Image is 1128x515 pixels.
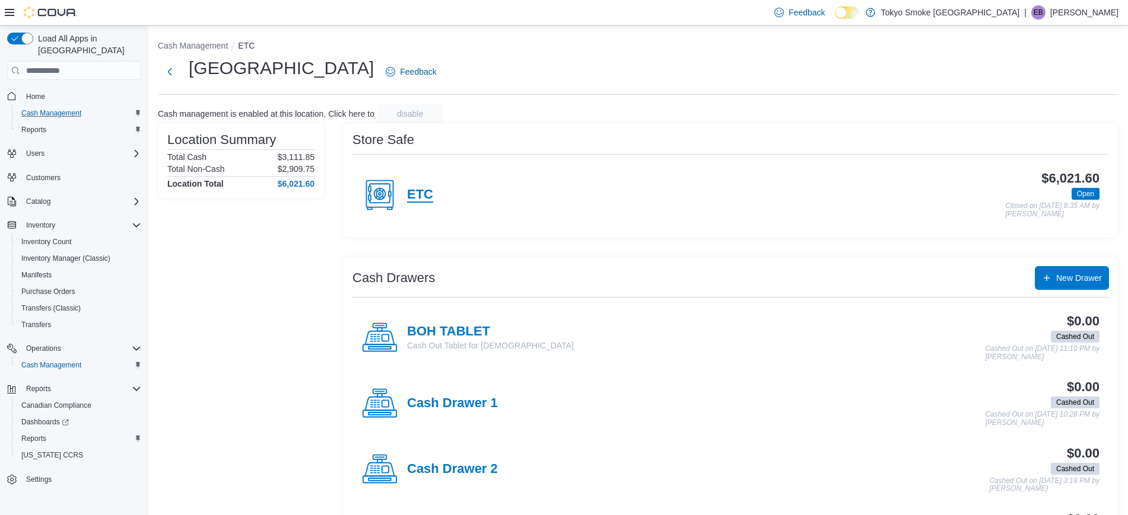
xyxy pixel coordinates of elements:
p: Cashed Out on [DATE] 11:10 PM by [PERSON_NAME] [985,345,1100,361]
span: Operations [21,341,141,356]
button: Operations [2,340,146,357]
span: Catalog [26,197,50,206]
a: Transfers (Classic) [17,301,85,315]
span: Feedback [400,66,436,78]
h3: $0.00 [1067,314,1100,328]
button: Inventory [21,218,60,232]
a: Dashboards [12,414,146,430]
span: Inventory Count [17,235,141,249]
p: [PERSON_NAME] [1050,5,1119,20]
button: Next [158,60,182,84]
span: Inventory Count [21,237,72,247]
h4: Cash Drawer 2 [407,462,498,477]
h4: Location Total [167,179,224,188]
a: Settings [21,472,56,487]
span: Operations [26,344,61,353]
span: Cashed Out [1056,331,1094,342]
span: Home [26,92,45,101]
p: $2,909.75 [278,164,314,174]
span: Inventory Manager (Classic) [17,251,141,266]
span: Settings [21,472,141,487]
span: Dashboards [21,417,69,427]
span: Transfers (Classic) [21,303,81,313]
button: Users [21,146,49,161]
a: Dashboards [17,415,74,429]
a: Cash Management [17,358,86,372]
span: Reports [26,384,51,394]
span: Load All Apps in [GEOGRAPHIC_DATA] [33,33,141,56]
span: Settings [26,475,52,484]
span: Users [21,146,141,161]
a: Transfers [17,318,56,332]
a: Inventory Count [17,235,77,249]
button: Cash Management [12,105,146,121]
img: Cova [24,7,77,18]
a: Cash Management [17,106,86,120]
button: Manifests [12,267,146,283]
span: Catalog [21,194,141,209]
button: Transfers [12,316,146,333]
a: Inventory Manager (Classic) [17,251,115,266]
button: Customers [2,169,146,186]
span: Washington CCRS [17,448,141,462]
span: Cash Management [21,360,81,370]
span: Canadian Compliance [21,401,91,410]
a: Reports [17,123,51,137]
span: Dashboards [17,415,141,429]
div: Earl Baliwas [1031,5,1046,20]
button: Catalog [2,193,146,210]
span: Inventory [21,218,141,232]
span: Reports [21,382,141,396]
button: Users [2,145,146,162]
span: Cashed Out [1051,331,1100,343]
h3: Location Summary [167,133,276,147]
input: Dark Mode [835,7,860,19]
a: Feedback [381,60,441,84]
a: Customers [21,171,65,185]
h6: Total Cash [167,152,206,162]
span: Users [26,149,45,158]
span: Cashed Out [1056,463,1094,474]
span: Manifests [17,268,141,282]
h6: Total Non-Cash [167,164,225,174]
span: Cash Management [17,358,141,372]
span: New Drawer [1056,272,1102,284]
h4: ETC [407,187,433,203]
a: Manifests [17,268,56,282]
span: Cashed Out [1051,463,1100,475]
h3: $6,021.60 [1041,171,1100,185]
span: [US_STATE] CCRS [21,450,83,460]
button: Purchase Orders [12,283,146,300]
p: | [1024,5,1027,20]
span: Customers [26,173,61,183]
button: Home [2,87,146,104]
span: Customers [21,170,141,185]
button: Cash Management [158,41,228,50]
span: Reports [21,125,46,135]
button: Cash Management [12,357,146,373]
span: Open [1077,188,1094,199]
span: Transfers [21,320,51,330]
button: Inventory Manager (Classic) [12,250,146,267]
span: Cashed Out [1051,396,1100,408]
button: Inventory Count [12,233,146,250]
span: Canadian Compliance [17,398,141,412]
span: Purchase Orders [21,287,75,296]
button: New Drawer [1035,266,1109,290]
h3: $0.00 [1067,380,1100,394]
button: Operations [21,341,66,356]
button: Inventory [2,217,146,233]
span: Transfers (Classic) [17,301,141,315]
button: Reports [12,430,146,447]
h1: [GEOGRAPHIC_DATA] [189,56,374,80]
a: [US_STATE] CCRS [17,448,88,462]
button: Settings [2,471,146,488]
span: Home [21,88,141,103]
p: Tokyo Smoke [GEOGRAPHIC_DATA] [881,5,1020,20]
button: [US_STATE] CCRS [12,447,146,463]
button: ETC [238,41,255,50]
span: Feedback [789,7,825,18]
span: Cash Management [17,106,141,120]
span: Purchase Orders [17,284,141,299]
span: disable [397,108,423,120]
